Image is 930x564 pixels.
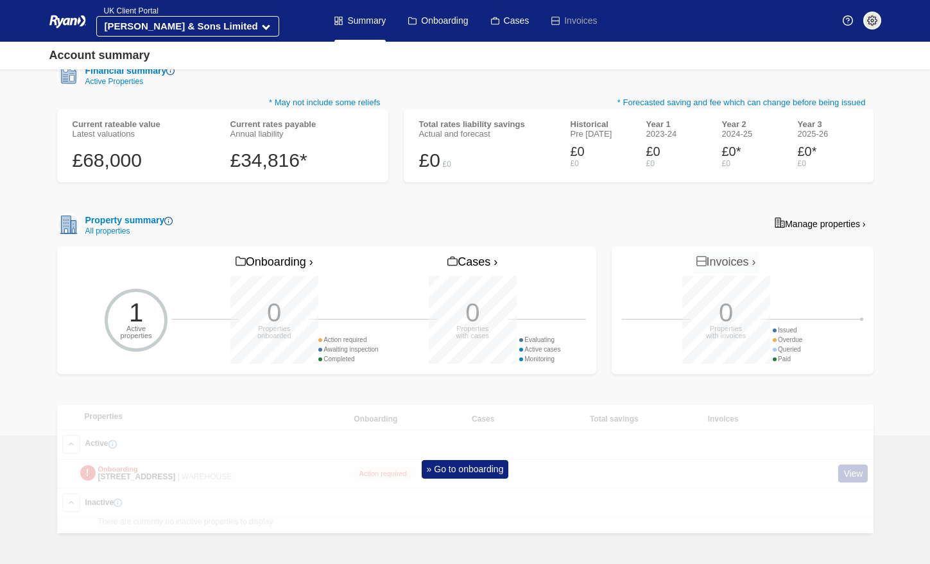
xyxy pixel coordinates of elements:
div: Account summary [49,47,150,64]
img: settings [867,15,877,26]
p: * Forecasted saving and fee which can change before being issued [404,96,874,109]
div: Overdue [773,335,803,345]
div: 2023-24 [646,129,707,139]
div: Monitoring [519,354,561,364]
div: Awaiting inspection [318,345,379,354]
div: £0 [443,160,451,169]
div: Total rates liability savings [419,119,555,129]
a: Manage properties › [767,213,873,234]
button: [PERSON_NAME] & Sons Limited [96,16,279,37]
div: £0 [419,149,440,172]
a: Cases › [444,252,501,273]
div: £0 [722,159,782,168]
img: Help [843,15,853,26]
div: Action required [318,335,379,345]
div: 2025-26 [798,129,858,139]
div: Current rates payable [230,119,373,129]
div: £34,816* [230,149,373,172]
div: Active cases [519,345,561,354]
strong: [PERSON_NAME] & Sons Limited [105,21,258,31]
span: UK Client Portal [96,6,159,15]
div: Active Properties [80,78,175,85]
div: Evaluating [519,335,561,345]
div: All properties [80,227,173,235]
div: £0 [571,144,631,159]
a: » Go to onboarding [422,460,509,479]
div: Property summary [80,214,173,227]
div: Historical [571,119,631,129]
div: Latest valuations [73,129,215,139]
div: 2024-25 [722,129,782,139]
div: £68,000 [73,149,215,172]
div: Current rateable value [73,119,215,129]
div: Year 2 [722,119,782,129]
div: Paid [773,354,803,364]
div: Financial summary [80,64,175,78]
a: Onboarding › [232,252,316,273]
div: £0 [798,159,858,168]
p: * May not include some reliefs [57,96,388,109]
div: Year 3 [798,119,858,129]
div: Issued [773,325,803,335]
div: £0 [646,144,707,159]
div: Queried [773,345,803,354]
div: Pre [DATE] [571,129,631,139]
div: Completed [318,354,379,364]
div: £0 [571,159,631,168]
div: Year 1 [646,119,707,129]
div: £0 [646,159,707,168]
div: Annual liability [230,129,373,139]
div: Actual and forecast [419,129,555,139]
